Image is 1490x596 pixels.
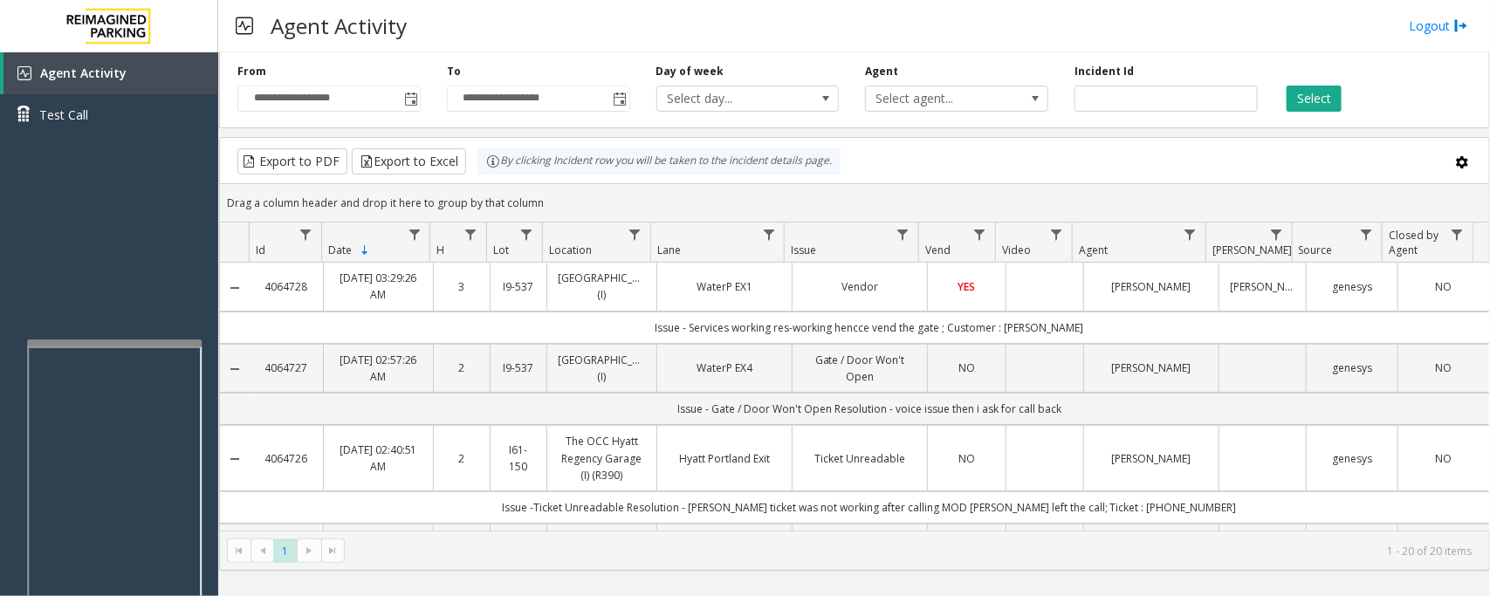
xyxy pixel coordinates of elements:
[447,64,461,79] label: To
[1317,278,1387,295] a: genesys
[1409,360,1479,376] a: NO
[437,243,445,257] span: H
[1435,360,1452,375] span: NO
[328,243,352,257] span: Date
[334,270,422,303] a: [DATE] 03:29:26 AM
[865,64,898,79] label: Agent
[1095,450,1208,467] a: [PERSON_NAME]
[220,223,1489,531] div: Data table
[549,243,592,257] span: Location
[220,188,1489,218] div: Drag a column header and drop it here to group by that column
[1355,223,1378,246] a: Source Filter Menu
[1409,17,1468,35] a: Logout
[220,281,250,295] a: Collapse Details
[444,360,479,376] a: 2
[1095,360,1208,376] a: [PERSON_NAME]
[294,223,318,246] a: Id Filter Menu
[958,451,975,466] span: NO
[757,223,780,246] a: Lane Filter Menu
[792,243,817,257] span: Issue
[355,544,1472,558] kendo-pager-info: 1 - 20 of 20 items
[493,243,509,257] span: Lot
[1445,223,1469,246] a: Closed by Agent Filter Menu
[657,86,802,111] span: Select day...
[925,243,951,257] span: Vend
[1045,223,1068,246] a: Video Filter Menu
[1317,450,1387,467] a: genesys
[250,393,1489,425] td: Issue - Gate / Door Won't Open Resolution - voice issue then i ask for call back
[486,154,500,168] img: infoIcon.svg
[1079,243,1108,257] span: Agent
[610,86,629,111] span: Toggle popup
[458,223,482,246] a: H Filter Menu
[1230,278,1295,295] a: [PERSON_NAME]
[334,442,422,475] a: [DATE] 02:40:51 AM
[803,278,917,295] a: Vendor
[444,450,479,467] a: 2
[358,243,372,257] span: Sortable
[1435,279,1452,294] span: NO
[558,352,646,385] a: [GEOGRAPHIC_DATA] (I)
[501,360,536,376] a: I9-537
[938,360,994,376] a: NO
[237,148,347,175] button: Export to PDF
[668,278,781,295] a: WaterP EX1
[515,223,539,246] a: Lot Filter Menu
[17,66,31,80] img: 'icon'
[1002,243,1031,257] span: Video
[401,86,420,111] span: Toggle popup
[656,64,724,79] label: Day of week
[1265,223,1288,246] a: Parker Filter Menu
[938,450,994,467] a: NO
[968,223,992,246] a: Vend Filter Menu
[1299,243,1333,257] span: Source
[623,223,647,246] a: Location Filter Menu
[477,148,841,175] div: By clicking Incident row you will be taken to the incident details page.
[1178,223,1202,246] a: Agent Filter Menu
[558,270,646,303] a: [GEOGRAPHIC_DATA] (I)
[352,148,466,175] button: Export to Excel
[1287,86,1342,112] button: Select
[803,352,917,385] a: Gate / Door Won't Open
[260,360,312,376] a: 4064727
[1317,360,1387,376] a: genesys
[938,278,994,295] a: YES
[237,64,266,79] label: From
[260,450,312,467] a: 4064726
[1389,228,1439,257] span: Closed by Agent
[220,362,250,376] a: Collapse Details
[39,106,88,124] span: Test Call
[40,65,127,81] span: Agent Activity
[1212,243,1292,257] span: [PERSON_NAME]
[501,442,536,475] a: I61-150
[236,4,253,47] img: pageIcon
[501,278,536,295] a: I9-537
[1075,64,1134,79] label: Incident Id
[273,539,297,563] span: Page 1
[891,223,915,246] a: Issue Filter Menu
[1454,17,1468,35] img: logout
[250,312,1489,344] td: Issue - Services working res-working hencce vend the gate ; Customer : [PERSON_NAME]
[657,243,681,257] span: Lane
[256,243,265,257] span: Id
[958,360,975,375] span: NO
[220,452,250,466] a: Collapse Details
[402,223,426,246] a: Date Filter Menu
[3,52,218,94] a: Agent Activity
[668,450,781,467] a: Hyatt Portland Exit
[260,278,312,295] a: 4064728
[1095,278,1208,295] a: [PERSON_NAME]
[1409,450,1479,467] a: NO
[250,491,1489,524] td: Issue -Ticket Unreadable Resolution - [PERSON_NAME] ticket was not working after calling MOD [PER...
[958,279,976,294] span: YES
[1435,451,1452,466] span: NO
[866,86,1011,111] span: Select agent...
[334,352,422,385] a: [DATE] 02:57:26 AM
[803,450,917,467] a: Ticket Unreadable
[262,4,415,47] h3: Agent Activity
[1409,278,1479,295] a: NO
[668,360,781,376] a: WaterP EX4
[558,433,646,483] a: The OCC Hyatt Regency Garage (I) (R390)
[444,278,479,295] a: 3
